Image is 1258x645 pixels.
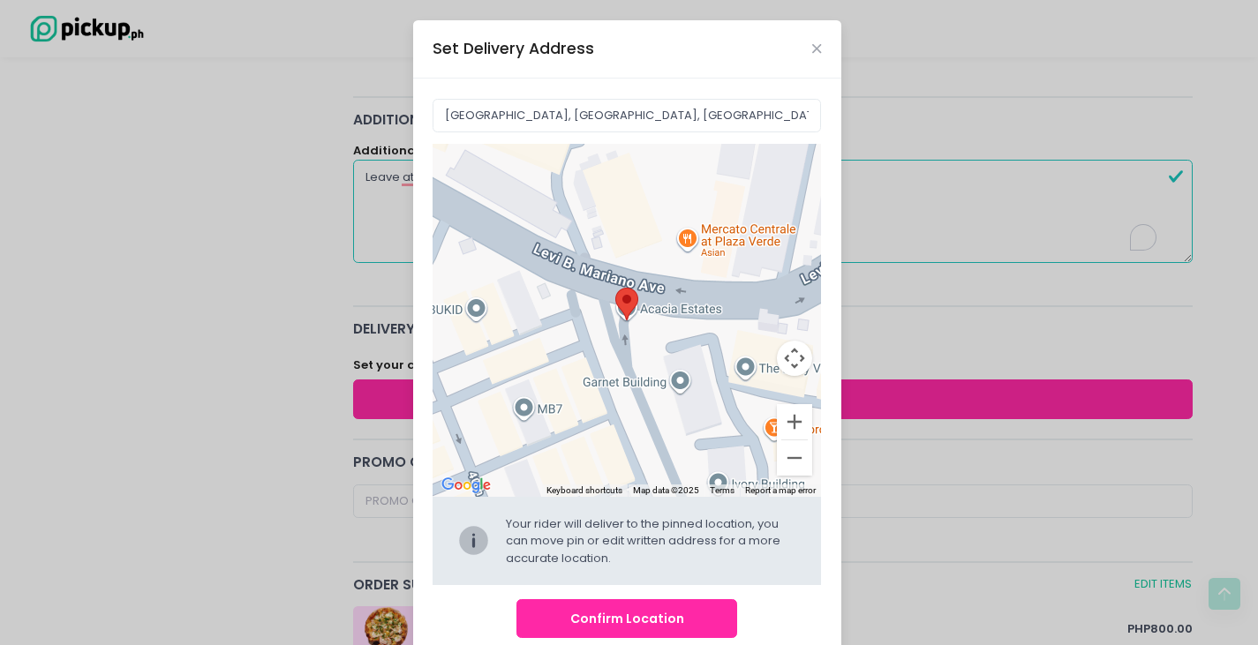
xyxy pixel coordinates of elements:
a: Open this area in Google Maps (opens a new window) [437,474,495,497]
button: Map camera controls [777,341,812,376]
span: Map data ©2025 [633,485,699,495]
div: Your rider will deliver to the pinned location, you can move pin or edit written address for a mo... [506,515,797,567]
a: Terms (opens in new tab) [710,485,734,495]
input: Delivery Address [433,99,821,132]
a: Report a map error [745,485,816,495]
button: Zoom in [777,404,812,439]
button: Zoom out [777,440,812,476]
img: Google [437,474,495,497]
div: Set Delivery Address [433,37,594,60]
button: Close [812,44,821,53]
button: Confirm Location [516,599,737,639]
button: Keyboard shortcuts [546,484,622,497]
